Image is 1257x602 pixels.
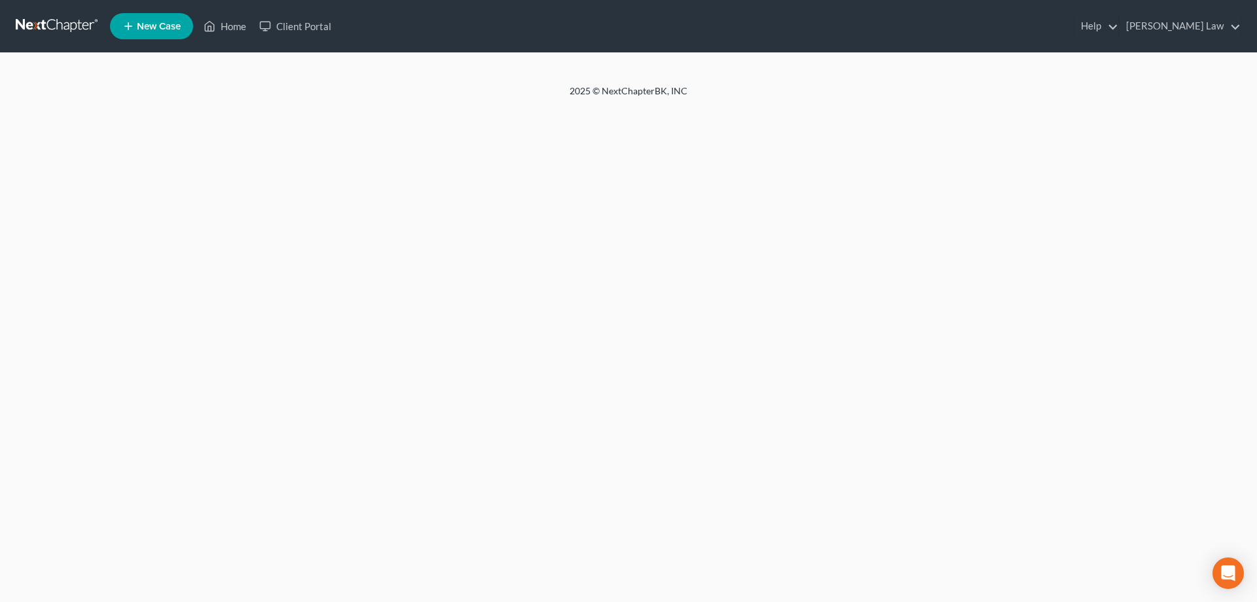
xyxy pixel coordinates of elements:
a: Home [197,14,253,38]
a: [PERSON_NAME] Law [1120,14,1241,38]
a: Help [1074,14,1118,38]
div: 2025 © NextChapterBK, INC [255,85,1002,108]
a: Client Portal [253,14,338,38]
new-legal-case-button: New Case [110,13,193,39]
div: Open Intercom Messenger [1212,557,1244,589]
